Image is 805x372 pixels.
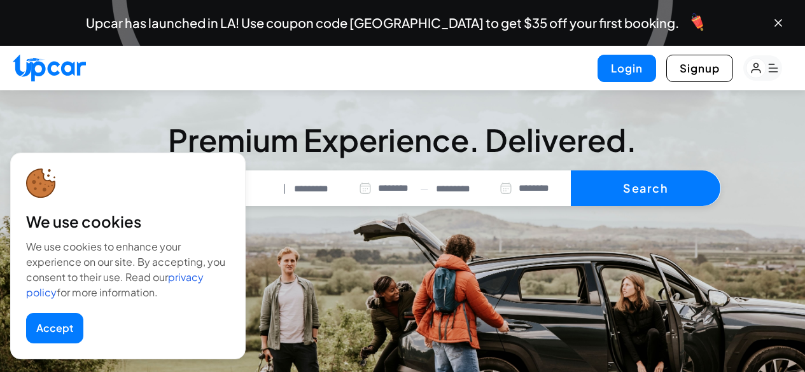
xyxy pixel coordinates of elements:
div: We use cookies [26,211,230,231]
img: cookie-icon.svg [26,169,56,198]
span: Upcar has launched in LA! Use coupon code [GEOGRAPHIC_DATA] to get $35 off your first booking. [86,17,679,29]
span: | [283,181,286,196]
button: Search [571,170,720,206]
button: Accept [26,313,83,343]
button: Login [598,55,656,82]
span: — [420,181,428,196]
button: Signup [666,55,733,82]
button: Close banner [772,17,785,29]
div: We use cookies to enhance your experience on our site. By accepting, you consent to their use. Re... [26,239,230,300]
h3: Premium Experience. Delivered. [85,125,721,155]
img: Upcar Logo [13,54,86,81]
